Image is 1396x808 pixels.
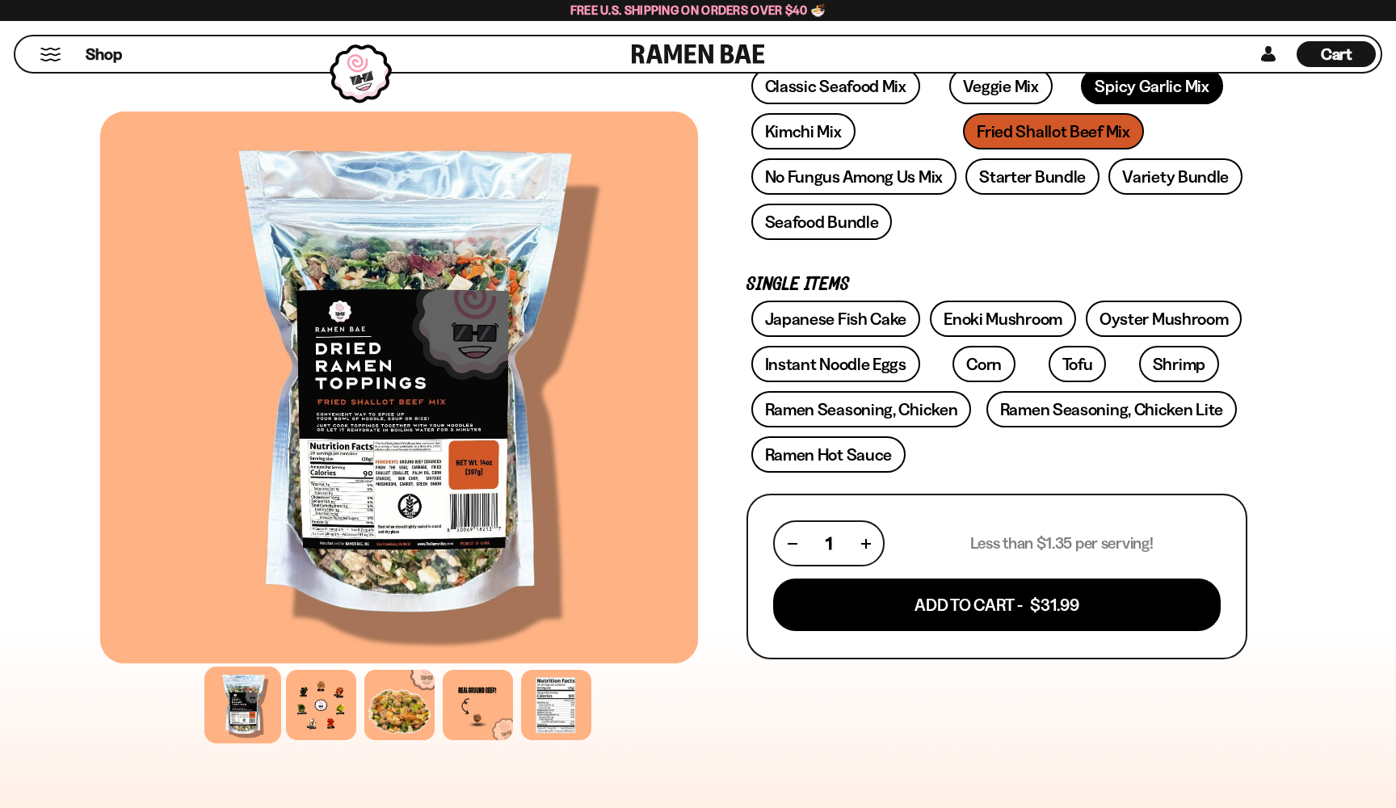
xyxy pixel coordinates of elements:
span: Shop [86,44,122,65]
button: Add To Cart - $31.99 [773,579,1221,631]
div: Cart [1297,36,1376,72]
p: Less than $1.35 per serving! [970,533,1154,553]
span: 1 [826,533,832,553]
a: Ramen Seasoning, Chicken [751,391,972,427]
a: Variety Bundle [1108,158,1243,195]
a: Shrimp [1139,346,1219,382]
a: Japanese Fish Cake [751,301,921,337]
a: Seafood Bundle [751,204,893,240]
a: Ramen Seasoning, Chicken Lite [986,391,1237,427]
span: Free U.S. Shipping on Orders over $40 🍜 [570,2,826,18]
a: Corn [952,346,1015,382]
a: Starter Bundle [965,158,1100,195]
a: Kimchi Mix [751,113,856,149]
p: Single Items [746,277,1247,292]
a: Ramen Hot Sauce [751,436,906,473]
a: Tofu [1049,346,1107,382]
a: Instant Noodle Eggs [751,346,920,382]
button: Mobile Menu Trigger [40,48,61,61]
a: Enoki Mushroom [930,301,1076,337]
a: No Fungus Among Us Mix [751,158,957,195]
a: Shop [86,41,122,67]
a: Oyster Mushroom [1086,301,1243,337]
span: Cart [1321,44,1352,64]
